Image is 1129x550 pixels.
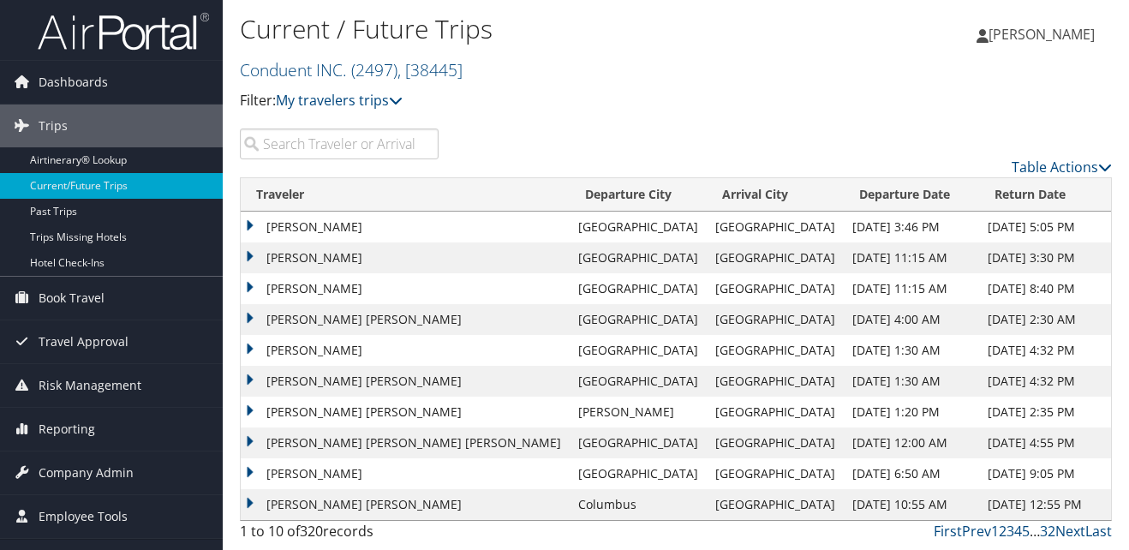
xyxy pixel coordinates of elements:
[979,397,1112,427] td: [DATE] 2:35 PM
[1012,158,1112,176] a: Table Actions
[707,178,844,212] th: Arrival City: activate to sort column ascending
[570,427,707,458] td: [GEOGRAPHIC_DATA]
[570,273,707,304] td: [GEOGRAPHIC_DATA]
[570,212,707,242] td: [GEOGRAPHIC_DATA]
[707,397,844,427] td: [GEOGRAPHIC_DATA]
[570,304,707,335] td: [GEOGRAPHIC_DATA]
[707,212,844,242] td: [GEOGRAPHIC_DATA]
[241,366,570,397] td: [PERSON_NAME] [PERSON_NAME]
[300,522,323,541] span: 320
[844,304,979,335] td: [DATE] 4:00 AM
[844,397,979,427] td: [DATE] 1:20 PM
[241,458,570,489] td: [PERSON_NAME]
[979,212,1112,242] td: [DATE] 5:05 PM
[1007,522,1014,541] a: 3
[39,495,128,538] span: Employee Tools
[844,366,979,397] td: [DATE] 1:30 AM
[707,489,844,520] td: [GEOGRAPHIC_DATA]
[844,178,979,212] th: Departure Date: activate to sort column descending
[570,335,707,366] td: [GEOGRAPHIC_DATA]
[707,427,844,458] td: [GEOGRAPHIC_DATA]
[351,58,397,81] span: ( 2497 )
[570,178,707,212] th: Departure City: activate to sort column ascending
[240,129,439,159] input: Search Traveler or Arrival City
[707,458,844,489] td: [GEOGRAPHIC_DATA]
[844,242,979,273] td: [DATE] 11:15 AM
[39,364,141,407] span: Risk Management
[979,489,1112,520] td: [DATE] 12:55 PM
[39,320,128,363] span: Travel Approval
[1030,522,1040,541] span: …
[979,273,1112,304] td: [DATE] 8:40 PM
[979,304,1112,335] td: [DATE] 2:30 AM
[241,397,570,427] td: [PERSON_NAME] [PERSON_NAME]
[1022,522,1030,541] a: 5
[844,427,979,458] td: [DATE] 12:00 AM
[241,212,570,242] td: [PERSON_NAME]
[707,273,844,304] td: [GEOGRAPHIC_DATA]
[979,366,1112,397] td: [DATE] 4:32 PM
[979,427,1112,458] td: [DATE] 4:55 PM
[991,522,999,541] a: 1
[979,242,1112,273] td: [DATE] 3:30 PM
[241,489,570,520] td: [PERSON_NAME] [PERSON_NAME]
[570,366,707,397] td: [GEOGRAPHIC_DATA]
[707,335,844,366] td: [GEOGRAPHIC_DATA]
[1055,522,1085,541] a: Next
[707,242,844,273] td: [GEOGRAPHIC_DATA]
[240,11,821,47] h1: Current / Future Trips
[934,522,962,541] a: First
[39,105,68,147] span: Trips
[241,242,570,273] td: [PERSON_NAME]
[240,58,463,81] a: Conduent INC.
[844,458,979,489] td: [DATE] 6:50 AM
[241,178,570,212] th: Traveler: activate to sort column ascending
[989,25,1095,44] span: [PERSON_NAME]
[707,304,844,335] td: [GEOGRAPHIC_DATA]
[844,212,979,242] td: [DATE] 3:46 PM
[241,304,570,335] td: [PERSON_NAME] [PERSON_NAME]
[276,91,403,110] a: My travelers trips
[999,522,1007,541] a: 2
[979,335,1112,366] td: [DATE] 4:32 PM
[979,458,1112,489] td: [DATE] 9:05 PM
[977,9,1112,60] a: [PERSON_NAME]
[570,489,707,520] td: Columbus
[570,458,707,489] td: [GEOGRAPHIC_DATA]
[39,451,134,494] span: Company Admin
[240,90,821,112] p: Filter:
[844,273,979,304] td: [DATE] 11:15 AM
[241,273,570,304] td: [PERSON_NAME]
[570,242,707,273] td: [GEOGRAPHIC_DATA]
[39,408,95,451] span: Reporting
[1014,522,1022,541] a: 4
[241,335,570,366] td: [PERSON_NAME]
[979,178,1112,212] th: Return Date: activate to sort column ascending
[1040,522,1055,541] a: 32
[570,397,707,427] td: [PERSON_NAME]
[241,427,570,458] td: [PERSON_NAME] [PERSON_NAME] [PERSON_NAME]
[707,366,844,397] td: [GEOGRAPHIC_DATA]
[39,61,108,104] span: Dashboards
[39,277,105,320] span: Book Travel
[1085,522,1112,541] a: Last
[844,335,979,366] td: [DATE] 1:30 AM
[844,489,979,520] td: [DATE] 10:55 AM
[38,11,209,51] img: airportal-logo.png
[397,58,463,81] span: , [ 38445 ]
[240,521,439,550] div: 1 to 10 of records
[962,522,991,541] a: Prev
